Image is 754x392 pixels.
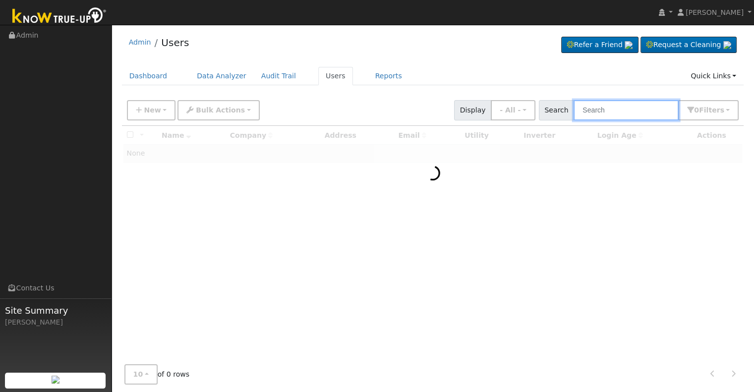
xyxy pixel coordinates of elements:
span: New [144,106,161,114]
span: [PERSON_NAME] [686,8,744,16]
img: retrieve [52,376,59,384]
span: Bulk Actions [196,106,245,114]
img: retrieve [723,41,731,49]
a: Data Analyzer [189,67,254,85]
span: 10 [133,370,143,378]
a: Audit Trail [254,67,303,85]
span: Filter [699,106,724,114]
span: Search [539,100,574,120]
a: Quick Links [683,67,744,85]
img: Know True-Up [7,5,112,28]
input: Search [574,100,679,120]
a: Reports [368,67,409,85]
span: Site Summary [5,304,106,317]
img: retrieve [625,41,633,49]
button: - All - [491,100,535,120]
a: Admin [129,38,151,46]
div: [PERSON_NAME] [5,317,106,328]
span: Display [454,100,491,120]
a: Request a Cleaning [640,37,737,54]
span: s [720,106,724,114]
span: of 0 rows [124,364,190,385]
button: 10 [124,364,158,385]
button: New [127,100,176,120]
a: Users [318,67,353,85]
button: 0Filters [678,100,739,120]
a: Dashboard [122,67,175,85]
a: Refer a Friend [561,37,638,54]
button: Bulk Actions [177,100,259,120]
a: Users [161,37,189,49]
